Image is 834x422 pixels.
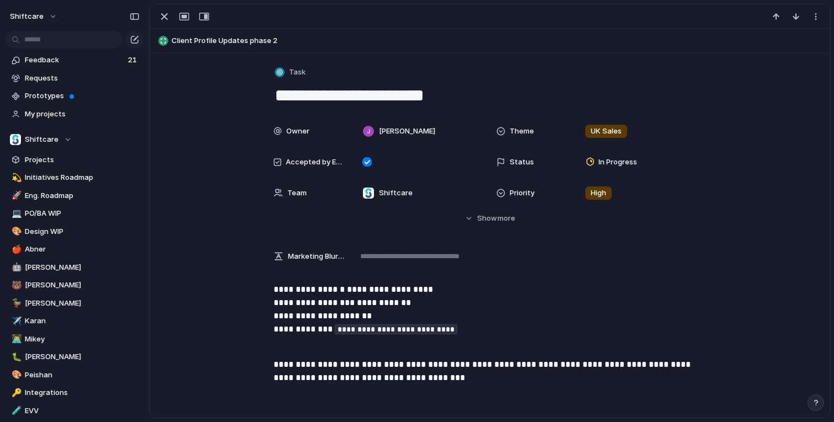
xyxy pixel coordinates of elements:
button: 🧪 [10,405,21,416]
a: Projects [6,152,143,168]
button: ✈️ [10,316,21,327]
span: Shiftcare [25,134,58,145]
div: 👨‍💻 [12,333,19,345]
div: 🎨 [12,368,19,381]
span: Priority [510,188,534,199]
span: more [498,213,515,224]
span: Theme [510,126,534,137]
span: [PERSON_NAME] [25,351,140,362]
span: Design WIP [25,226,140,237]
span: Requests [25,73,140,84]
span: [PERSON_NAME] [25,280,140,291]
button: 💻 [10,208,21,219]
span: Integrations [25,387,140,398]
span: Task [289,67,306,78]
a: 💫Initiatives Roadmap [6,169,143,186]
span: Status [510,157,534,168]
a: 🚀Eng. Roadmap [6,188,143,204]
a: 👨‍💻Mikey [6,331,143,348]
a: 🍎Abner [6,241,143,258]
div: 🎨 [12,225,19,238]
span: Owner [286,126,309,137]
button: 🚀 [10,190,21,201]
button: 🤖 [10,262,21,273]
a: 🧪EVV [6,403,143,419]
span: shiftcare [10,11,44,22]
a: My projects [6,106,143,122]
div: 🍎 [12,243,19,256]
button: 👨‍💻 [10,334,21,345]
span: Marketing Blurb (15-20 Words) [288,251,344,262]
button: 🎨 [10,370,21,381]
span: Team [287,188,307,199]
a: 🐻[PERSON_NAME] [6,277,143,293]
span: Mikey [25,334,140,345]
button: Client Profile Updates phase 2 [155,32,825,50]
a: 🦆[PERSON_NAME] [6,295,143,312]
span: Show [477,213,497,224]
a: ✈️Karan [6,313,143,329]
div: 🐻 [12,279,19,292]
span: [PERSON_NAME] [25,298,140,309]
div: 💫 [12,172,19,184]
a: 🤖[PERSON_NAME] [6,259,143,276]
a: Prototypes [6,88,143,104]
div: 🧪 [12,404,19,417]
a: 💻PO/BA WIP [6,205,143,222]
span: [PERSON_NAME] [379,126,435,137]
span: EVV [25,405,140,416]
div: 🦆 [12,297,19,309]
a: Feedback21 [6,52,143,68]
span: Client Profile Updates phase 2 [172,35,825,46]
span: My projects [25,109,140,120]
span: UK Sales [591,126,622,137]
a: 🐛[PERSON_NAME] [6,349,143,365]
button: Showmore [274,209,706,228]
button: 🍎 [10,244,21,255]
div: 🚀 [12,189,19,202]
button: shiftcare [5,8,63,25]
span: [PERSON_NAME] [25,262,140,273]
div: 🤖 [12,261,19,274]
span: 21 [128,55,139,66]
a: 🎨Design WIP [6,223,143,240]
div: ✈️ [12,315,19,328]
span: PO/BA WIP [25,208,140,219]
span: Initiatives Roadmap [25,172,140,183]
span: In Progress [598,157,637,168]
button: Task [272,65,309,81]
a: 🎨Peishan [6,367,143,383]
span: Prototypes [25,90,140,102]
span: High [591,188,606,199]
button: Shiftcare [6,131,143,148]
div: 🔑 [12,387,19,399]
span: Feedback [25,55,125,66]
a: Requests [6,70,143,87]
span: Abner [25,244,140,255]
span: Eng. Roadmap [25,190,140,201]
span: Projects [25,154,140,165]
span: Shiftcare [379,188,413,199]
button: 🎨 [10,226,21,237]
button: 🦆 [10,298,21,309]
button: 🔑 [10,387,21,398]
div: 🐛 [12,351,19,364]
button: 💫 [10,172,21,183]
a: 🔑Integrations [6,384,143,401]
button: 🐻 [10,280,21,291]
span: Accepted by Engineering [286,157,344,168]
div: 💻 [12,207,19,220]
